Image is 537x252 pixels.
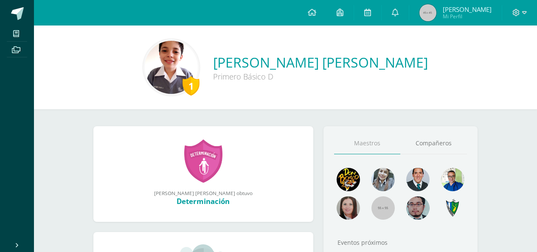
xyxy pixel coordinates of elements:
span: Mi Perfil [443,13,492,20]
img: 7cab5f6743d087d6deff47ee2e57ce0d.png [441,196,464,220]
a: Maestros [334,133,401,154]
img: eec80b72a0218df6e1b0c014193c2b59.png [406,168,430,191]
div: [PERSON_NAME] [PERSON_NAME] obtuvo [102,190,305,196]
img: 10741f48bcca31577cbcd80b61dad2f3.png [441,168,464,191]
img: 55x55 [371,196,395,220]
img: 67c3d6f6ad1c930a517675cdc903f95f.png [337,196,360,220]
span: [PERSON_NAME] [443,5,492,14]
img: 45bd7986b8947ad7e5894cbc9b781108.png [371,168,395,191]
img: e19d9536ec2a823536f979b6a339f029.png [145,41,198,94]
img: 29fc2a48271e3f3676cb2cb292ff2552.png [337,168,360,191]
a: Compañeros [400,133,467,154]
div: 1 [183,76,200,96]
div: Eventos próximos [334,238,467,246]
div: Determinación [102,196,305,206]
div: Primero Básico D [213,71,428,82]
img: d0e54f245e8330cebada5b5b95708334.png [406,196,430,220]
img: 45x45 [419,4,436,21]
a: [PERSON_NAME] [PERSON_NAME] [213,53,428,71]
